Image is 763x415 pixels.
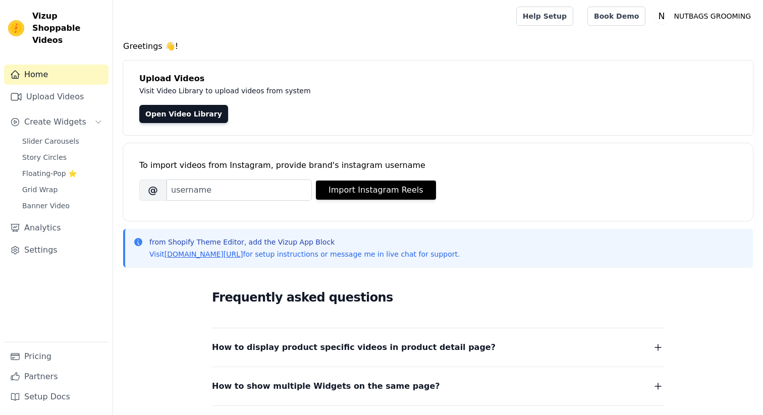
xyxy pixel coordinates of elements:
span: Slider Carousels [22,136,79,146]
a: Slider Carousels [16,134,108,148]
a: Help Setup [516,7,573,26]
a: Story Circles [16,150,108,164]
a: Partners [4,367,108,387]
span: Story Circles [22,152,67,162]
a: Settings [4,240,108,260]
button: How to show multiple Widgets on the same page? [212,379,664,393]
span: Banner Video [22,201,70,211]
a: Upload Videos [4,87,108,107]
a: Open Video Library [139,105,228,123]
h2: Frequently asked questions [212,287,664,308]
h4: Upload Videos [139,73,737,85]
button: Create Widgets [4,112,108,132]
a: Pricing [4,346,108,367]
a: Floating-Pop ⭐ [16,166,108,181]
span: Vizup Shoppable Videos [32,10,104,46]
button: Import Instagram Reels [316,181,436,200]
text: N [659,11,665,21]
a: Analytics [4,218,108,238]
img: Vizup [8,20,24,36]
p: from Shopify Theme Editor, add the Vizup App Block [149,237,460,247]
p: NUTBAGS GROOMING [670,7,755,25]
a: Home [4,65,108,85]
h4: Greetings 👋! [123,40,753,52]
p: Visit Video Library to upload videos from system [139,85,591,97]
a: Banner Video [16,199,108,213]
a: [DOMAIN_NAME][URL] [165,250,243,258]
a: Book Demo [587,7,645,26]
input: username [167,180,312,201]
a: Setup Docs [4,387,108,407]
button: How to display product specific videos in product detail page? [212,340,664,354]
span: Floating-Pop ⭐ [22,168,77,179]
a: Grid Wrap [16,183,108,197]
p: Visit for setup instructions or message me in live chat for support. [149,249,460,259]
span: Create Widgets [24,116,86,128]
span: Grid Wrap [22,185,58,195]
span: How to show multiple Widgets on the same page? [212,379,440,393]
span: @ [139,180,167,201]
button: N NUTBAGS GROOMING [653,7,755,25]
div: To import videos from Instagram, provide brand's instagram username [139,159,737,171]
span: How to display product specific videos in product detail page? [212,340,496,354]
